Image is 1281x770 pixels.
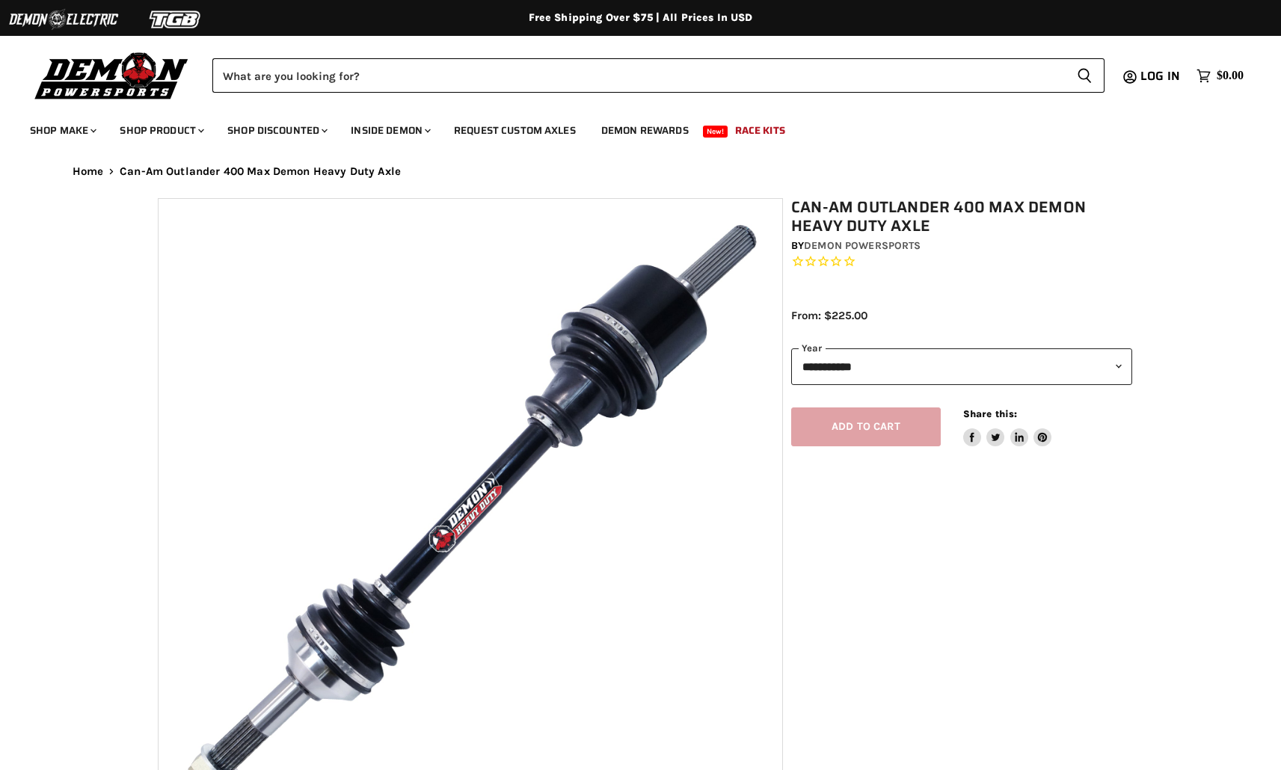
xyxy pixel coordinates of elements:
[212,58,1105,93] form: Product
[1134,70,1189,83] a: Log in
[791,348,1132,385] select: year
[1065,58,1105,93] button: Search
[30,49,194,102] img: Demon Powersports
[590,115,700,146] a: Demon Rewards
[7,5,120,34] img: Demon Electric Logo 2
[791,309,867,322] span: From: $225.00
[1140,67,1180,85] span: Log in
[216,115,337,146] a: Shop Discounted
[791,238,1132,254] div: by
[703,126,728,138] span: New!
[1189,65,1251,87] a: $0.00
[724,115,796,146] a: Race Kits
[212,58,1065,93] input: Search
[804,239,921,252] a: Demon Powersports
[963,407,1052,447] aside: Share this:
[443,115,587,146] a: Request Custom Axles
[73,165,104,178] a: Home
[19,109,1240,146] ul: Main menu
[791,198,1132,235] h1: Can-Am Outlander 400 Max Demon Heavy Duty Axle
[120,165,401,178] span: Can-Am Outlander 400 Max Demon Heavy Duty Axle
[340,115,440,146] a: Inside Demon
[1217,69,1244,83] span: $0.00
[19,115,105,146] a: Shop Make
[963,408,1017,419] span: Share this:
[43,165,1239,178] nav: Breadcrumbs
[120,5,232,34] img: TGB Logo 2
[108,115,213,146] a: Shop Product
[43,11,1239,25] div: Free Shipping Over $75 | All Prices In USD
[791,254,1132,270] span: Rated 0.0 out of 5 stars 0 reviews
